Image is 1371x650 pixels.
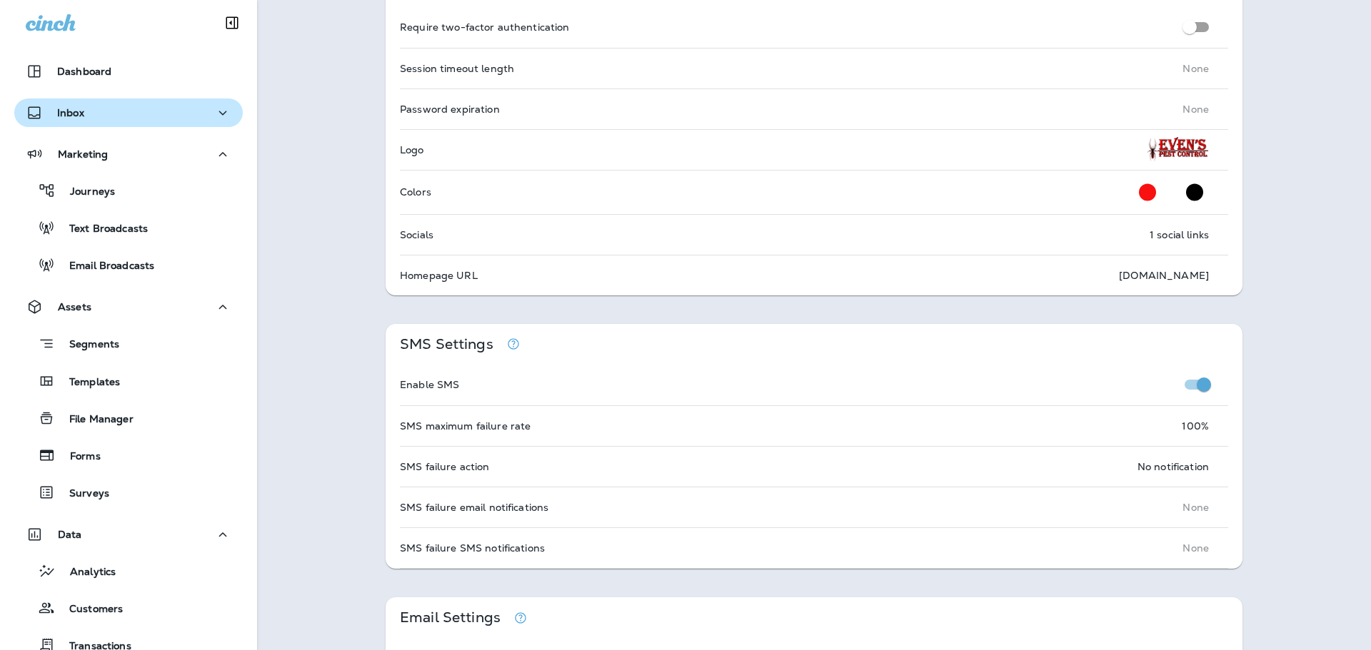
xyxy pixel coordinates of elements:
p: No notification [1138,461,1209,472]
p: None [1182,502,1209,513]
button: Collapse Sidebar [212,9,252,37]
p: Customers [55,603,123,616]
button: Forms [14,440,243,470]
p: Inbox [57,107,84,118]
p: Logo [400,144,424,156]
p: None [1182,542,1209,554]
p: Colors [400,186,431,198]
p: Text Broadcasts [55,223,148,236]
button: Journeys [14,176,243,205]
p: Templates [55,376,120,390]
button: Templates [14,366,243,396]
p: Password expiration [400,103,500,115]
p: Forms [56,450,101,464]
p: SMS Settings [400,338,493,350]
p: None [1182,103,1209,115]
button: Assets [14,293,243,321]
p: Homepage URL [400,270,478,281]
button: Segments [14,328,243,359]
p: Data [58,529,82,540]
button: Secondary Color [1180,178,1209,207]
p: Socials [400,229,433,240]
p: SMS failure SMS notifications [400,542,545,554]
button: Analytics [14,556,243,586]
p: 1 social links [1150,229,1209,240]
p: Analytics [56,566,116,579]
p: File Manager [55,413,134,427]
p: Email Settings [400,611,501,624]
p: [DOMAIN_NAME] [1119,270,1209,281]
p: Enable SMS [400,379,459,390]
button: Marketing [14,140,243,168]
button: Dashboard [14,57,243,86]
button: Text Broadcasts [14,213,243,243]
button: File Manager [14,403,243,433]
p: None [1182,63,1209,74]
p: Email Broadcasts [55,260,154,273]
p: 100 % [1182,420,1209,432]
button: Data [14,520,243,549]
p: Require two-factor authentication [400,21,570,33]
p: Dashboard [57,66,111,77]
p: SMS failure email notifications [400,502,548,513]
p: SMS maximum failure rate [400,420,531,432]
p: Segments [55,338,119,352]
img: Shirt%20LOGO.png [1145,137,1209,163]
button: Inbox [14,98,243,127]
p: Surveys [55,487,109,501]
p: SMS failure action [400,461,490,472]
button: Customers [14,593,243,623]
p: Marketing [58,148,108,160]
button: Email Broadcasts [14,250,243,280]
p: Journeys [56,186,115,199]
p: Assets [58,301,91,313]
p: Session timeout length [400,63,514,74]
button: Primary Color [1133,178,1162,207]
button: Surveys [14,477,243,507]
